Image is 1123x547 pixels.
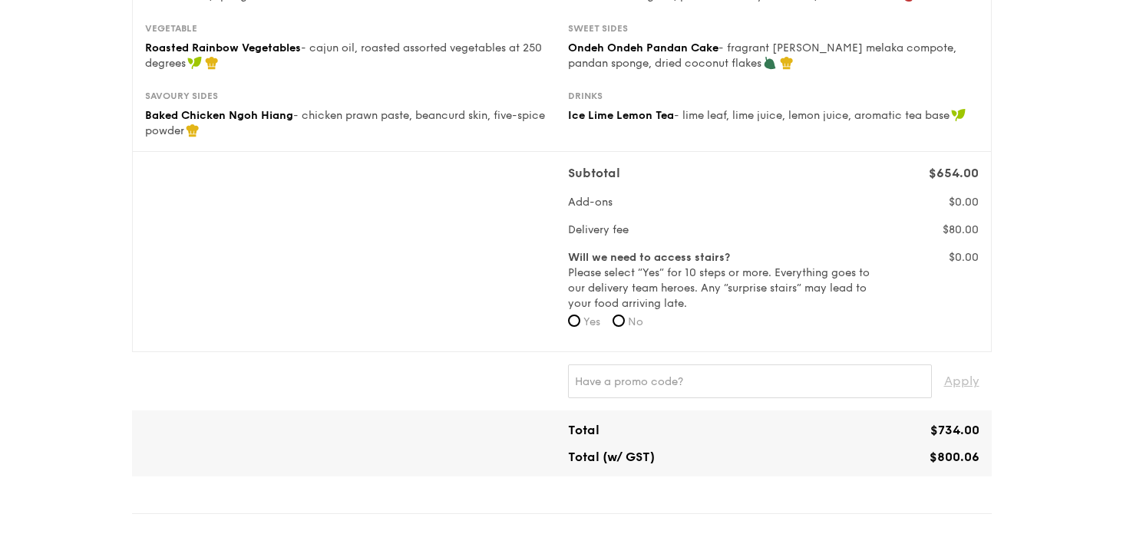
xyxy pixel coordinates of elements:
[568,41,718,54] span: Ondeh Ondeh Pandan Cake
[951,108,966,122] img: icon-vegan.f8ff3823.svg
[568,450,655,464] span: Total (w/ GST)
[943,223,979,236] span: $80.00
[949,251,979,264] span: $0.00
[186,124,200,137] img: icon-chef-hat.a58ddaea.svg
[628,315,643,328] span: No
[568,90,979,102] div: Drinks
[145,41,542,70] span: - cajun oil, roasted assorted vegetables at 250 degrees
[568,364,932,398] input: Have a promo code?
[613,315,625,327] input: No
[145,109,545,137] span: - chicken prawn paste, beancurd skin, five-spice powder
[568,109,674,122] span: Ice Lime Lemon Tea
[568,22,979,35] div: Sweet sides
[929,166,979,180] span: $654.00
[930,423,979,437] span: $734.00
[568,223,629,236] span: Delivery fee
[949,196,979,209] span: $0.00
[145,22,556,35] div: Vegetable
[568,423,599,437] span: Total
[568,250,873,311] label: Please select “Yes” for 10 steps or more. Everything goes to our delivery team heroes. Any “surpr...
[780,56,794,70] img: icon-chef-hat.a58ddaea.svg
[568,166,620,180] span: Subtotal
[568,251,730,264] b: Will we need to access stairs?
[944,364,979,398] span: Apply
[568,196,613,209] span: Add-ons
[187,56,203,70] img: icon-vegan.f8ff3823.svg
[145,41,301,54] span: Roasted Rainbow Vegetables
[205,56,219,70] img: icon-chef-hat.a58ddaea.svg
[763,56,777,70] img: icon-vegetarian.fe4039eb.svg
[568,315,580,327] input: Yes
[583,315,600,328] span: Yes
[145,109,293,122] span: Baked Chicken Ngoh Hiang
[674,109,950,122] span: - lime leaf, lime juice, lemon juice, aromatic tea base
[568,41,956,70] span: - fragrant [PERSON_NAME] melaka compote, pandan sponge, dried coconut flakes
[930,450,979,464] span: $800.06
[145,90,556,102] div: Savoury sides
